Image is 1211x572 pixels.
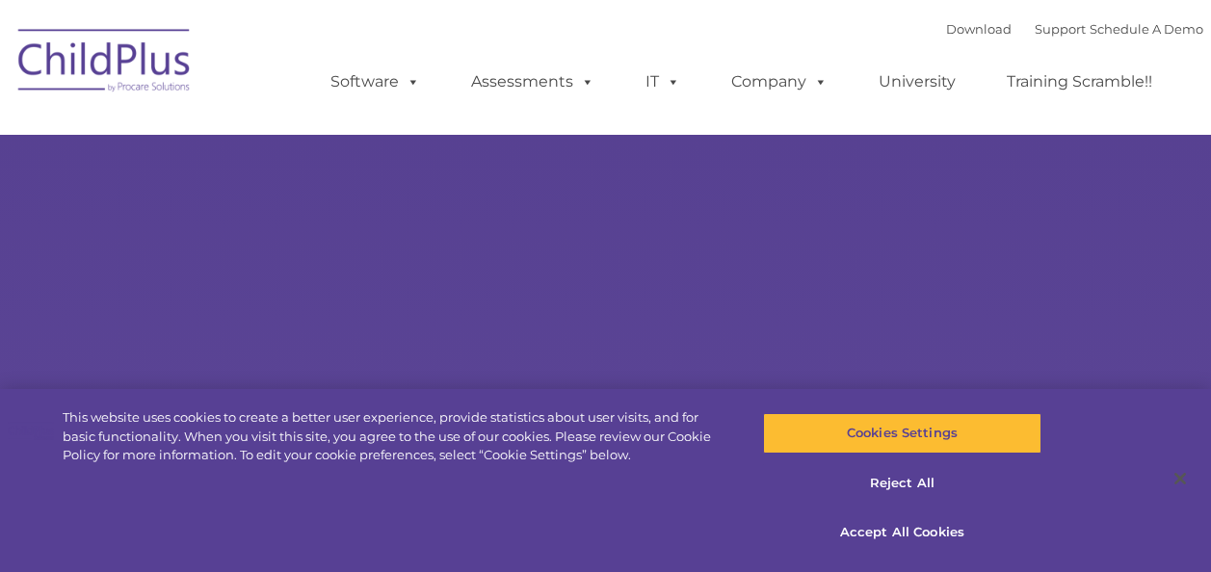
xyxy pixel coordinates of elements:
[987,63,1172,101] a: Training Scramble!!
[626,63,699,101] a: IT
[63,408,726,465] div: This website uses cookies to create a better user experience, provide statistics about user visit...
[452,63,614,101] a: Assessments
[1035,21,1086,37] a: Support
[763,512,1041,553] button: Accept All Cookies
[9,15,201,112] img: ChildPlus by Procare Solutions
[946,21,1012,37] a: Download
[1090,21,1203,37] a: Schedule A Demo
[311,63,439,101] a: Software
[859,63,975,101] a: University
[1159,457,1201,500] button: Close
[712,63,847,101] a: Company
[946,21,1203,37] font: |
[763,413,1041,454] button: Cookies Settings
[763,463,1041,504] button: Reject All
